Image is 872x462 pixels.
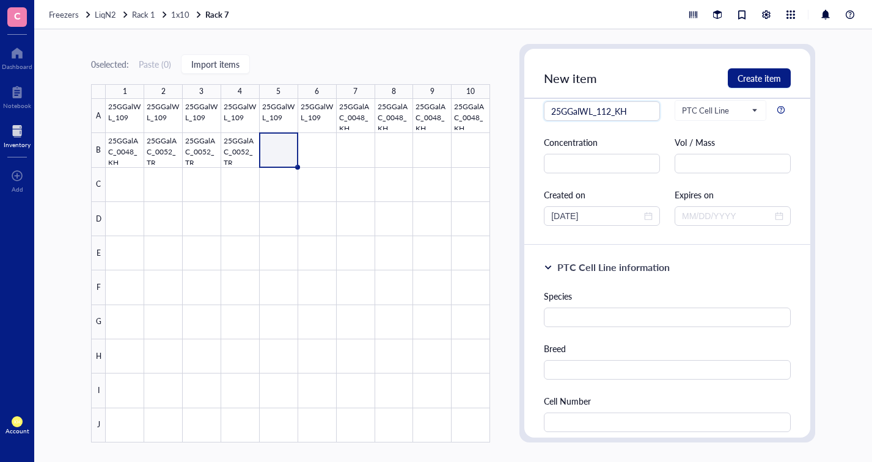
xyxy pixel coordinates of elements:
[544,70,597,87] span: New item
[49,9,92,20] a: Freezers
[544,289,791,303] div: Species
[738,73,781,83] span: Create item
[91,236,106,270] div: E
[12,186,23,193] div: Add
[557,260,670,275] div: PTC Cell Line information
[191,59,240,69] span: Import items
[2,43,32,70] a: Dashboard
[161,84,166,99] div: 2
[95,9,130,20] a: LiqN2
[49,9,79,20] span: Freezers
[728,68,791,88] button: Create item
[199,84,203,99] div: 3
[4,141,31,148] div: Inventory
[5,427,29,435] div: Account
[276,84,280,99] div: 5
[4,121,31,148] a: Inventory
[544,135,660,149] div: Concentration
[171,9,189,20] span: 1x10
[91,270,106,305] div: F
[91,374,106,408] div: I
[682,105,757,116] span: PTC Cell Line
[91,305,106,339] div: G
[91,133,106,167] div: B
[682,209,772,223] input: MM/DD/YYYY
[544,342,791,355] div: Breed
[139,54,171,74] button: Paste (0)
[238,84,242,99] div: 4
[132,9,155,20] span: Rack 1
[551,209,642,223] input: MM/DD/YYYY
[2,63,32,70] div: Dashboard
[430,84,434,99] div: 9
[353,84,357,99] div: 7
[123,84,127,99] div: 1
[675,135,791,149] div: Vol / Mass
[315,84,319,99] div: 6
[91,202,106,236] div: D
[675,188,791,201] div: Expires on
[14,419,21,425] span: KH
[466,84,475,99] div: 10
[392,84,396,99] div: 8
[3,82,31,109] a: Notebook
[91,339,106,374] div: H
[91,408,106,442] div: J
[205,9,232,20] a: Rack 7
[91,57,129,71] div: 0 selected:
[3,102,31,109] div: Notebook
[14,8,21,23] span: C
[91,99,106,133] div: A
[91,168,106,202] div: C
[132,9,203,20] a: Rack 11x10
[544,188,660,201] div: Created on
[181,54,250,74] button: Import items
[544,394,791,408] div: Cell Number
[95,9,116,20] span: LiqN2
